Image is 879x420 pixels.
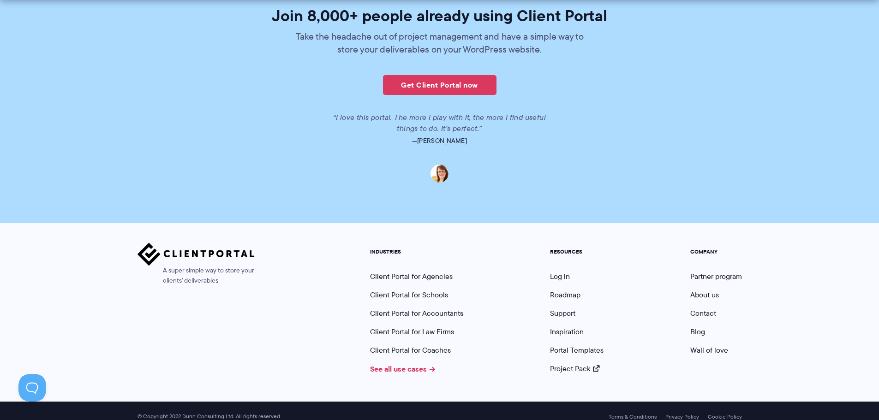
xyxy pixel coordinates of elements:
a: Log in [550,271,570,282]
span: A super simple way to store your clients' deliverables [138,266,255,286]
a: Client Portal for Agencies [370,271,453,282]
a: Get Client Portal now [383,75,496,95]
iframe: Toggle Customer Support [18,374,46,402]
a: About us [690,290,719,300]
a: Blog [690,326,705,337]
a: Client Portal for Accountants [370,308,463,319]
a: Client Portal for Schools [370,290,448,300]
a: Client Portal for Coaches [370,345,451,355]
a: Wall of love [690,345,728,355]
a: Cookie Policy [708,414,742,420]
h5: INDUSTRIES [370,248,463,255]
a: Support [550,308,575,319]
a: Client Portal for Law Firms [370,326,454,337]
h5: COMPANY [690,248,742,255]
a: Project Pack [550,363,600,374]
a: Partner program [690,271,742,282]
a: Contact [690,308,716,319]
h2: Join 8,000+ people already using Client Portal [180,8,699,24]
p: —[PERSON_NAME] [180,134,699,147]
a: Privacy Policy [665,414,699,420]
span: © Copyright 2022 Dunn Consulting Ltd. All rights reserved. [133,413,286,420]
a: Terms & Conditions [609,414,657,420]
a: See all use cases [370,363,436,374]
a: Inspiration [550,326,584,337]
h5: RESOURCES [550,248,604,255]
a: Roadmap [550,290,580,300]
a: Portal Templates [550,345,604,355]
p: “I love this portal. The more I play with it, the more I find useful things to do. It’s perfect.” [322,112,557,134]
p: Take the headache out of project management and have a simple way to store your deliverables on y... [290,30,590,56]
